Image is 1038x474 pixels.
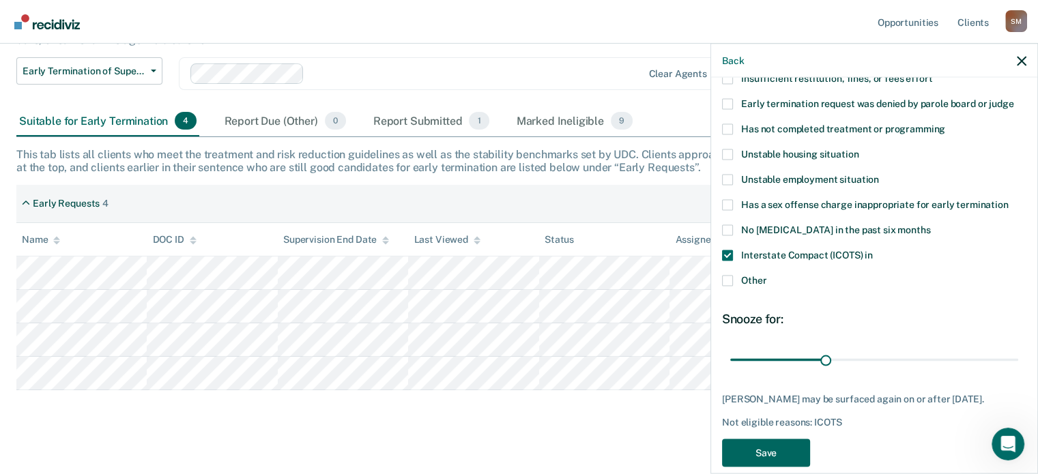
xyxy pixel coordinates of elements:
[741,198,1009,209] span: Has a sex offense charge inappropriate for early termination
[23,65,145,77] span: Early Termination of Supervision
[722,55,744,66] button: Back
[611,112,633,130] span: 9
[514,106,636,136] div: Marked Ineligible
[1005,10,1027,32] button: Profile dropdown button
[221,106,348,136] div: Report Due (Other)
[325,112,346,130] span: 0
[152,234,196,246] div: DOC ID
[175,112,197,130] span: 4
[14,14,80,29] img: Recidiviz
[741,173,879,184] span: Unstable employment situation
[371,106,492,136] div: Report Submitted
[22,234,60,246] div: Name
[741,123,945,134] span: Has not completed treatment or programming
[741,224,930,235] span: No [MEDICAL_DATA] in the past six months
[741,274,766,285] span: Other
[992,428,1024,460] iframe: Intercom live chat
[741,72,932,83] span: Insufficient restitution, fines, or fees effort
[414,234,480,246] div: Last Viewed
[722,439,810,466] button: Save
[469,112,489,130] span: 1
[283,234,389,246] div: Supervision End Date
[722,416,1026,428] div: Not eligible reasons: ICOTS
[33,198,100,209] div: Early Requests
[675,234,739,246] div: Assigned to
[545,234,574,246] div: Status
[741,249,873,260] span: Interstate Compact (ICOTS) in
[102,198,109,209] div: 4
[722,311,1026,326] div: Snooze for:
[648,68,706,80] div: Clear agents
[16,106,199,136] div: Suitable for Early Termination
[1005,10,1027,32] div: S M
[741,98,1013,108] span: Early termination request was denied by parole board or judge
[16,148,1022,174] div: This tab lists all clients who meet the treatment and risk reduction guidelines as well as the st...
[722,394,1026,405] div: [PERSON_NAME] may be surfaced again on or after [DATE].
[741,148,859,159] span: Unstable housing situation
